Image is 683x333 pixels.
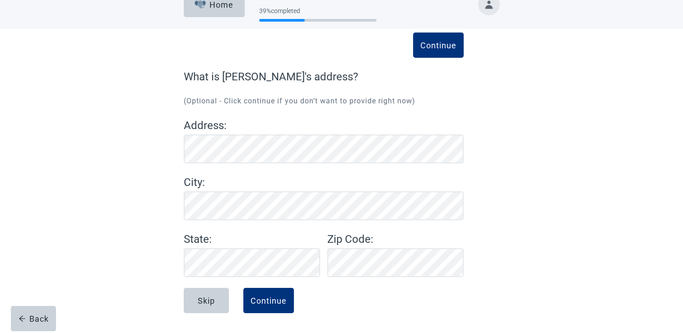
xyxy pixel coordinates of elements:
[184,174,464,190] label: City :
[198,296,215,305] div: Skip
[259,7,376,14] div: 39 % completed
[259,4,376,26] div: Progress section
[420,41,456,50] div: Continue
[413,32,464,58] button: Continue
[184,117,464,134] label: Address :
[184,96,464,106] p: (Optional - Click continue if you don’t want to provide right now)
[184,288,229,313] button: Skip
[251,296,287,305] div: Continue
[327,231,464,247] label: Zip Code :
[11,306,56,331] button: arrow-leftBack
[184,69,464,85] label: What is [PERSON_NAME]'s address?
[19,314,49,323] div: Back
[184,231,320,247] label: State :
[19,315,26,322] span: arrow-left
[243,288,294,313] button: Continue
[195,0,206,9] img: Elephant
